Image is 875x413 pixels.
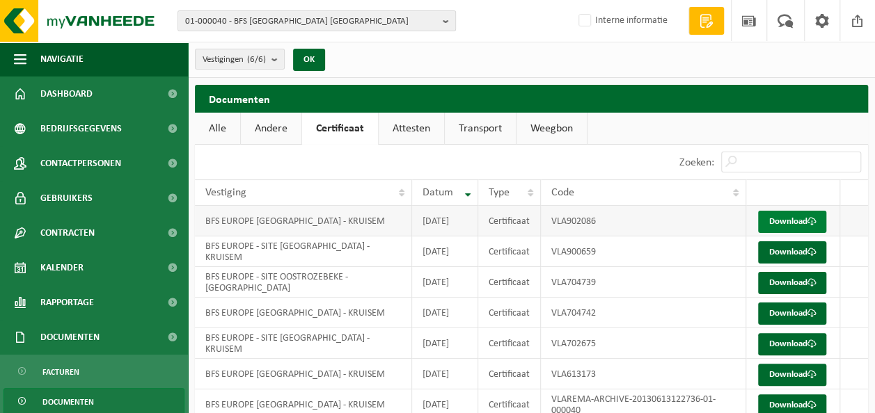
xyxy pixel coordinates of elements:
a: Transport [445,113,516,145]
a: Weegbon [517,113,587,145]
td: [DATE] [412,328,478,359]
a: Attesten [379,113,444,145]
span: Code [551,187,574,198]
span: Gebruikers [40,181,93,216]
td: Certificaat [478,267,541,298]
td: [DATE] [412,236,478,267]
span: Dashboard [40,76,93,111]
span: Datum [423,187,453,198]
td: Certificaat [478,359,541,389]
a: Download [758,211,826,233]
a: Andere [241,113,301,145]
span: 01-000040 - BFS [GEOGRAPHIC_DATA] [GEOGRAPHIC_DATA] [185,11,437,32]
span: Navigatie [40,42,84,76]
a: Download [758,272,826,294]
span: Vestigingen [203,49,266,70]
span: Bedrijfsgegevens [40,111,122,146]
span: Documenten [40,320,100,355]
a: Alle [195,113,240,145]
label: Interne informatie [576,10,668,31]
a: Download [758,302,826,325]
label: Zoeken: [679,157,714,168]
td: Certificaat [478,328,541,359]
span: Facturen [42,359,79,385]
button: OK [293,49,325,71]
span: Type [489,187,510,198]
button: Vestigingen(6/6) [195,49,285,70]
count: (6/6) [247,55,266,64]
span: Contracten [40,216,95,250]
span: Kalender [40,250,84,285]
a: Facturen [3,358,184,384]
span: Contactpersonen [40,146,121,181]
td: Certificaat [478,298,541,328]
span: Vestiging [205,187,246,198]
button: 01-000040 - BFS [GEOGRAPHIC_DATA] [GEOGRAPHIC_DATA] [178,10,456,31]
span: Rapportage [40,285,94,320]
td: [DATE] [412,298,478,328]
td: [DATE] [412,267,478,298]
a: Download [758,333,826,355]
a: Certificaat [302,113,378,145]
td: VLA704742 [541,298,747,328]
td: BFS EUROPE [GEOGRAPHIC_DATA] - KRUISEM [195,298,412,328]
td: BFS EUROPE - SITE OOSTROZEBEKE - [GEOGRAPHIC_DATA] [195,267,412,298]
td: VLA613173 [541,359,747,389]
td: [DATE] [412,206,478,236]
td: VLA900659 [541,236,747,267]
td: BFS EUROPE [GEOGRAPHIC_DATA] - KRUISEM [195,206,412,236]
td: BFS EUROPE [GEOGRAPHIC_DATA] - KRUISEM [195,359,412,389]
td: [DATE] [412,359,478,389]
td: BFS EUROPE - SITE [GEOGRAPHIC_DATA] - KRUISEM [195,328,412,359]
td: VLA704739 [541,267,747,298]
td: VLA702675 [541,328,747,359]
a: Download [758,241,826,264]
h2: Documenten [195,85,868,112]
td: Certificaat [478,236,541,267]
a: Download [758,364,826,386]
td: VLA902086 [541,206,747,236]
td: Certificaat [478,206,541,236]
td: BFS EUROPE - SITE [GEOGRAPHIC_DATA] - KRUISEM [195,236,412,267]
